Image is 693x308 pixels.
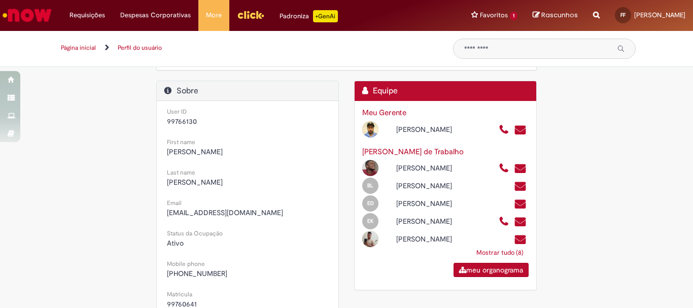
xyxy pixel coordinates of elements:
[499,163,509,175] a: Ligar para +55 (53) 984748477
[355,158,491,176] div: Open Profile: Alisson Freitas Salazart
[362,86,529,96] h2: Equipe
[167,178,223,187] span: [PERSON_NAME]
[280,10,338,22] div: Padroniza
[367,218,373,224] span: EK
[167,229,223,237] small: Status da Ocupação
[389,216,491,226] div: [PERSON_NAME]
[514,163,527,175] a: Enviar um e-mail para 99826240@ambev.com.br
[541,10,578,20] span: Rascunhos
[362,148,529,156] h3: [PERSON_NAME] de Trabalho
[471,244,529,262] a: Mostrar tudo (8)
[167,108,187,116] small: User ID
[367,182,373,189] span: BL
[164,86,331,96] h2: Sobre
[167,290,192,298] small: Matricula
[389,124,491,134] div: [PERSON_NAME]
[167,117,197,126] span: 99766130
[620,12,626,18] span: FF
[167,168,195,177] small: Last name
[634,11,685,19] span: [PERSON_NAME]
[313,10,338,22] p: +GenAi
[362,109,529,117] h3: Meu Gerente
[167,238,184,248] span: Ativo
[389,181,491,191] div: [PERSON_NAME]
[533,11,578,20] a: Rascunhos
[167,260,205,268] small: Mobile phone
[167,269,227,278] span: [PHONE_NUMBER]
[237,7,264,22] img: click_logo_yellow_360x200.png
[355,176,491,194] div: Open Profile: Bruno da Luz Lisboa
[514,234,527,246] a: Enviar um e-mail para 99824120@ambev.com.br
[367,200,374,207] span: ED
[514,198,527,210] a: Enviar um e-mail para 99824125@ambev.com.br
[499,216,509,228] a: Ligar para +55 1111111000
[70,10,105,20] span: Requisições
[61,44,96,52] a: Página inicial
[57,39,438,57] ul: Trilhas de página
[499,124,509,136] a: Ligar para +55 5193075851
[355,194,491,212] div: Open Profile: Eduarda Alves Dias
[167,208,283,217] span: [EMAIL_ADDRESS][DOMAIN_NAME]
[1,5,53,25] img: ServiceNow
[355,212,491,229] div: Open Profile: Erni Renato Kolling
[206,10,222,20] span: More
[120,10,191,20] span: Despesas Corporativas
[514,216,527,228] a: Enviar um e-mail para pserk@ambev.com.br
[167,199,182,207] small: Email
[167,138,195,146] small: First name
[480,10,508,20] span: Favoritos
[514,124,527,136] a: Enviar um e-mail para psepn@ambev.com.br
[514,181,527,192] a: Enviar um e-mail para 99826920@ambev.com.br
[510,12,517,20] span: 1
[167,147,223,156] span: [PERSON_NAME]
[355,229,491,247] div: Open Profile: Lucas Paulus Dos Santos
[118,44,162,52] a: Perfil do usuário
[454,263,529,277] a: meu organograma
[389,234,491,244] div: [PERSON_NAME]
[389,198,491,209] div: [PERSON_NAME]
[355,120,491,138] div: Open Profile: Edson Pereira Nogueira
[389,163,491,173] div: [PERSON_NAME]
